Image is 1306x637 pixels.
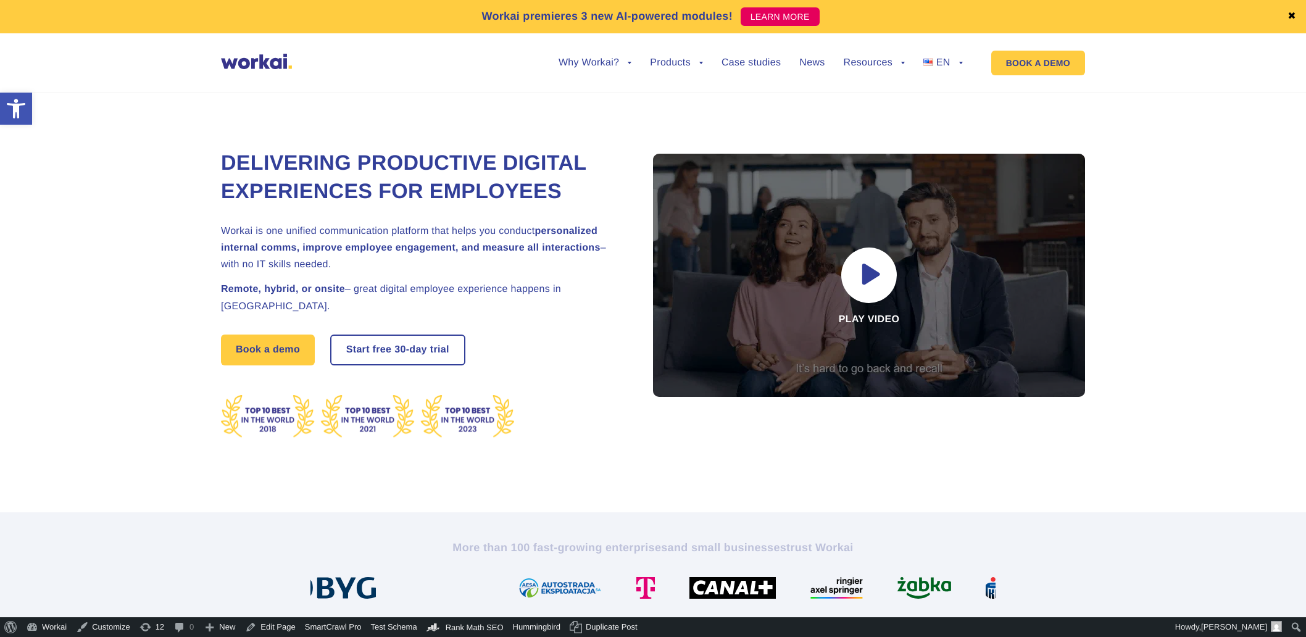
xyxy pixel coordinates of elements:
a: News [799,58,825,68]
a: Edit Page [240,617,300,637]
strong: Remote, hybrid, or onsite [221,284,345,294]
h2: Workai is one unified communication platform that helps you conduct – with no IT skills needed. [221,223,622,273]
a: Hummingbird [509,617,565,637]
span: Duplicate Post [586,617,638,637]
h1: Delivering Productive Digital Experiences for Employees [221,149,622,206]
a: Workai [22,617,72,637]
span: [PERSON_NAME] [1201,622,1267,631]
a: Customize [72,617,135,637]
i: and small businesses [668,541,786,554]
a: Book a demo [221,335,315,365]
a: Start free30-daytrial [331,336,464,364]
a: Howdy, [1171,617,1287,637]
a: BOOK A DEMO [991,51,1085,75]
span: EN [936,57,950,68]
a: ✖ [1287,12,1296,22]
a: Rank Math Dashboard [422,617,509,637]
a: LEARN MORE [741,7,820,26]
div: Play video [653,154,1085,397]
span: 12 [156,617,164,637]
span: Rank Math SEO [446,623,504,632]
span: 0 [189,617,194,637]
a: Test Schema [366,617,422,637]
a: Case studies [722,58,781,68]
i: 30-day [394,345,427,355]
h2: More than 100 fast-growing enterprises trust Workai [310,540,996,555]
p: Workai premieres 3 new AI-powered modules! [481,8,733,25]
a: Products [650,58,703,68]
a: Resources [844,58,905,68]
a: SmartCrawl Pro [301,617,367,637]
a: Why Workai? [559,58,631,68]
span: New [219,617,235,637]
h2: – great digital employee experience happens in [GEOGRAPHIC_DATA]. [221,281,622,314]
